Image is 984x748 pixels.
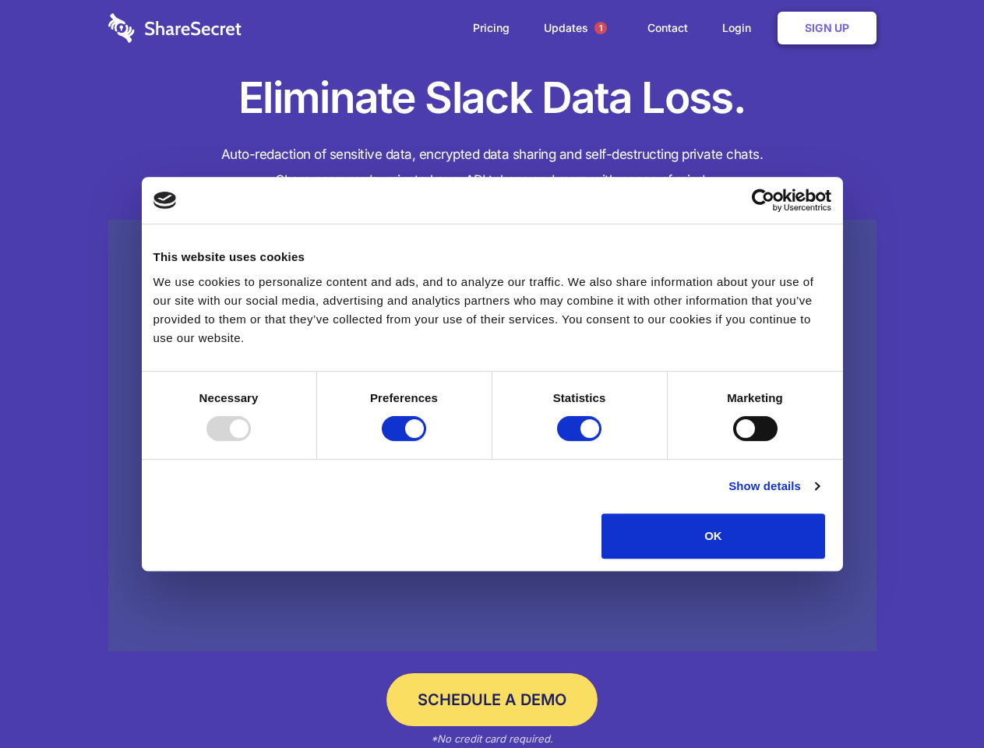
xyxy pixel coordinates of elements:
img: logo [153,192,177,209]
strong: Marketing [727,391,783,404]
a: Sign Up [778,12,876,44]
a: Login [707,4,774,52]
div: We use cookies to personalize content and ads, and to analyze our traffic. We also share informat... [153,273,831,348]
strong: Necessary [199,391,259,404]
a: Pricing [457,4,525,52]
a: Schedule a Demo [386,673,598,726]
a: Usercentrics Cookiebot - opens in a new window [695,189,831,212]
a: Wistia video thumbnail [108,220,876,652]
a: Contact [632,4,704,52]
div: This website uses cookies [153,248,831,266]
em: *No credit card required. [431,732,553,745]
a: Show details [728,477,819,496]
strong: Preferences [370,391,438,404]
span: 1 [594,22,607,34]
img: logo-wordmark-white-trans-d4663122ce5f474addd5e946df7df03e33cb6a1c49d2221995e7729f52c070b2.svg [108,13,242,43]
h1: Eliminate Slack Data Loss. [108,70,876,126]
button: OK [601,513,825,559]
strong: Statistics [553,391,606,404]
h4: Auto-redaction of sensitive data, encrypted data sharing and self-destructing private chats. Shar... [108,142,876,193]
